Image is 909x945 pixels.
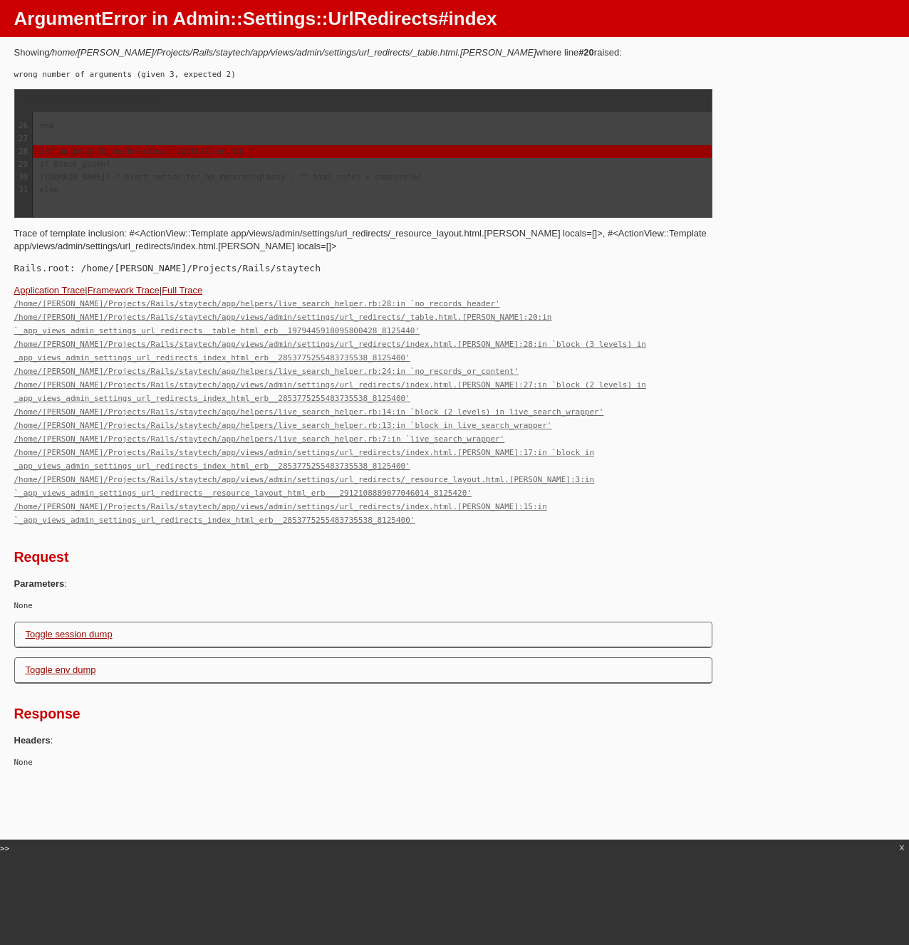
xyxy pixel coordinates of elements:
span: 31 [19,185,28,194]
a: /home/[PERSON_NAME]/Projects/Rails/staytech/app/helpers/live_search_helper.rb:28:in `no_records_h... [14,299,500,308]
a: /home/[PERSON_NAME]/Projects/Rails/staytech/app/views/admin/settings/url_redirects/index.html.[PE... [14,448,595,471]
strong: #28 [140,95,156,105]
pre: None [14,600,895,612]
a: /home/[PERSON_NAME]/Projects/Rails/staytech/app/views/admin/settings/url_redirects/index.html.[PE... [14,502,547,525]
div: close [897,842,907,852]
div: ([DOMAIN_NAME]? ? alert_notice_for_no_records(qlass) : "".html_safe) + capture(&) [33,171,712,184]
h1: ArgumentError in Admin::Settings::UrlRedirects#index [14,9,895,29]
p: : [14,734,895,747]
code: Rails.root: /home/[PERSON_NAME]/Projects/Rails/staytech [14,263,321,273]
a: /home/[PERSON_NAME]/Projects/Rails/staytech/app/helpers/live_search_helper.rb:14:in `block (2 lev... [14,407,604,417]
a: /home/[PERSON_NAME]/Projects/Rails/staytech/app/helpers/live_search_helper.rb:13:in `block in liv... [14,421,552,430]
a: Toggle env dump [26,664,96,675]
b: Headers [14,735,51,746]
a: /home/[PERSON_NAME]/Projects/Rails/staytech/app/helpers/live_search_helper.rb:24:in `no_records_o... [14,367,519,376]
i: /home/[PERSON_NAME]/Projects/Rails/staytech/app/views/admin/settings/url_redirects/_table.html.[P... [49,47,536,58]
div: else [33,184,712,197]
span: 26 [19,121,28,130]
span: 27 [19,134,28,143]
a: /home/[PERSON_NAME]/Projects/Rails/staytech/app/views/admin/settings/url_redirects/index.html.[PE... [14,380,646,403]
a: Full Trace [162,285,202,296]
a: /home/[PERSON_NAME]/Projects/Rails/staytech/app/views/admin/settings/url_redirects/_table.html.[P... [14,313,552,335]
span: 29 [19,160,28,169]
div: end [33,120,712,132]
a: Framework Trace [88,285,160,296]
a: Toggle session dump [26,629,113,639]
a: /home/[PERSON_NAME]/Projects/Rails/staytech/app/views/admin/settings/url_redirects/_resource_layo... [14,475,595,498]
b: #20 [578,47,594,58]
b: Parameters [14,578,65,589]
h2: Request [14,548,895,566]
span: 28 [19,147,28,156]
h2: Response [14,705,895,723]
a: /home/[PERSON_NAME]/Projects/Rails/staytech/app/helpers/live_search_helper.rb:7:in `live_search_w... [14,434,505,444]
div: def no_records_header(qlass, collection, &) [33,145,712,158]
a: /home/[PERSON_NAME]/Projects/Rails/staytech/app/views/admin/settings/url_redirects/index.html.[PE... [14,340,646,362]
div: Extracted source (around line ): [15,90,712,112]
div: | | [14,284,895,527]
span: 30 [19,172,28,182]
p: Trace of template inclusion: #<ActionView::Template app/views/admin/settings/url_redirects/_resou... [14,227,895,253]
p: : [14,578,895,590]
code: wrong number of arguments (given 3, expected 2) [14,70,236,79]
a: Application Trace [14,285,85,296]
div: if block_given? [33,158,712,171]
p: Showing where line raised: [14,46,895,59]
pre: None [14,756,895,769]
